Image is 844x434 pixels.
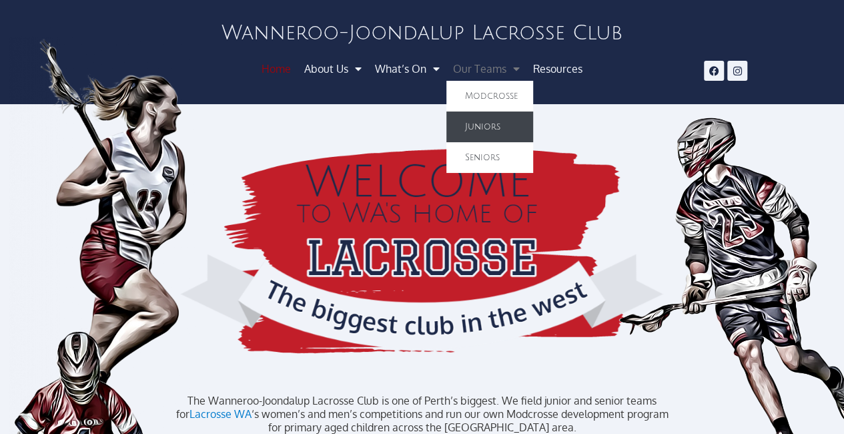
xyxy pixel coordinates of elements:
[175,57,669,81] nav: Menu
[446,81,533,112] a: Modcrosse
[368,57,446,81] a: What’s On
[255,57,298,81] a: Home
[446,112,533,142] a: Juniors
[526,57,589,81] a: Resources
[298,57,368,81] a: About Us
[446,57,526,81] a: Our Teams
[175,23,669,43] h2: Wanneroo-Joondalup Lacrosse Club
[189,407,251,421] a: Lacrosse WA
[175,394,669,434] p: The Wanneroo-Joondalup Lacrosse Club is one of Perth’s biggest. We field junior and senior teams ...
[446,142,533,173] a: Seniors
[446,81,533,173] ul: Our Teams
